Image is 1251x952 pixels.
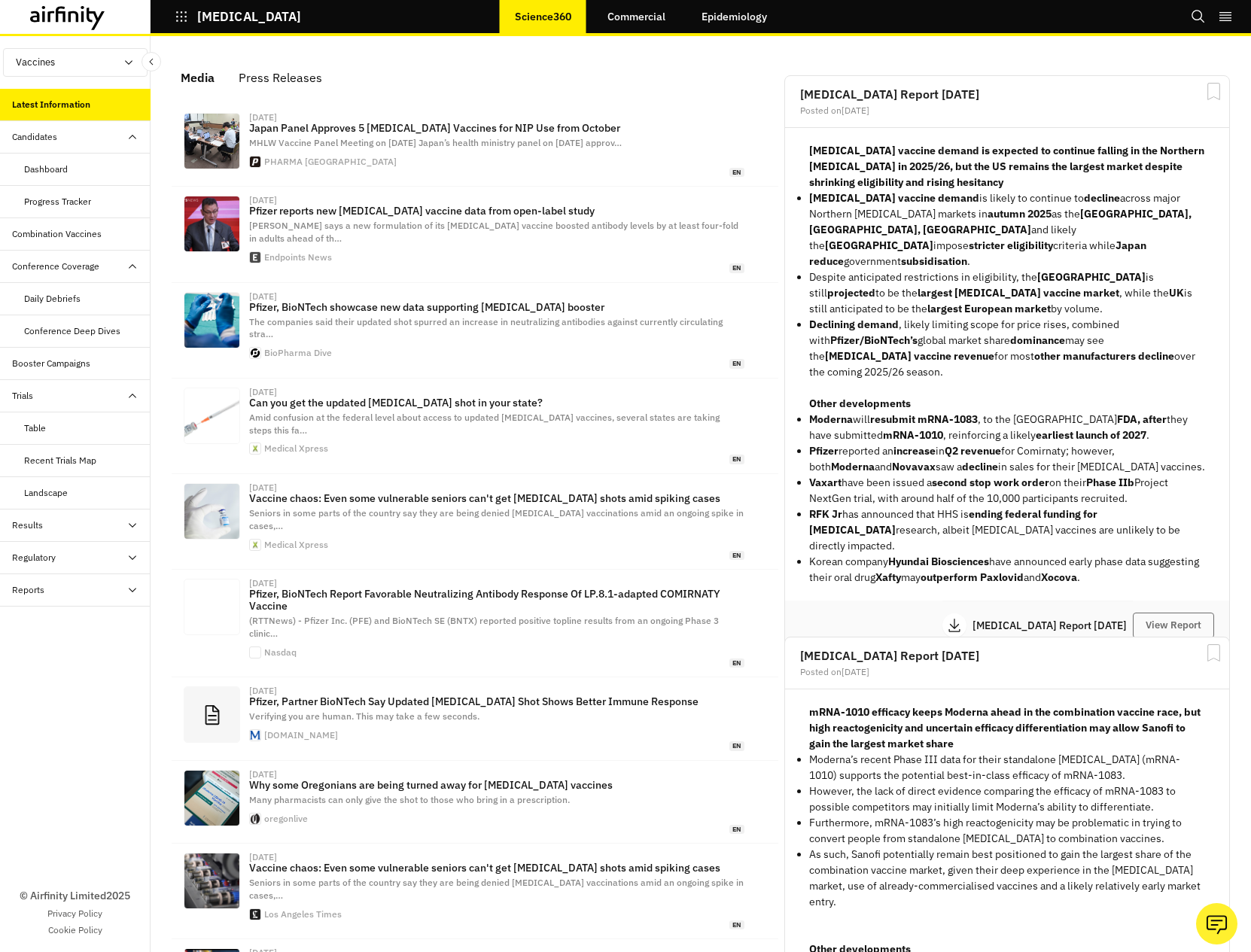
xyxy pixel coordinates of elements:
div: Regulatory [12,551,56,564]
div: Landscape [24,486,68,500]
a: [DATE]Japan Panel Approves 5 [MEDICAL_DATA] Vaccines for NIP Use from OctoberMHLW Vaccine Panel M... [172,104,778,187]
p: However, the lack of direct evidence comparing the efficacy of mRNA-1083 to possible competitors ... [809,783,1205,815]
span: en [729,658,744,668]
div: Endpoints News [264,253,332,262]
strong: Novavax [892,460,936,473]
strong: manufacturers decline [1063,349,1174,363]
div: Daily Debriefs [24,292,81,306]
strong: Pfizer/BioNTech’s [830,333,918,347]
a: Privacy Policy [47,907,102,920]
div: Candidates [12,130,57,144]
p: Pfizer, BioNTech showcase new data supporting [MEDICAL_DATA] booster [249,301,744,313]
strong: increase [893,444,936,458]
strong: [GEOGRAPHIC_DATA] [825,239,933,252]
svg: Bookmark Report [1204,643,1223,662]
img: apple-touch-icon.png [250,252,260,263]
strong: Q2 revenue [945,444,1001,458]
strong: earliest launch of 2027 [1036,428,1146,442]
span: Many pharmacists can only give the shot to those who bring in a prescription. [249,794,570,805]
div: Latest Information [12,98,90,111]
strong: second stop work order [932,476,1049,489]
div: [DOMAIN_NAME] [264,731,338,740]
div: Recent Trials Map [24,454,96,467]
div: Trials [12,389,33,403]
div: Combination Vaccines [12,227,102,241]
p: [MEDICAL_DATA] [197,10,301,23]
strong: largest European market [927,302,1051,315]
span: en [729,359,744,369]
strong: decline [1084,191,1120,205]
p: , likely limiting scope for price rises, combined with global market share may see the for most o... [809,317,1205,380]
strong: [MEDICAL_DATA] vaccine revenue [825,349,994,363]
strong: stricter eligibility [969,239,1053,252]
strong: Pfizer [809,444,839,458]
p: Despite anticipated restrictions in eligibility, the is still to be the , while the is still anti... [809,269,1205,317]
strong: [MEDICAL_DATA] vaccine demand is expected to continue falling in the Northern [MEDICAL_DATA] in 2... [809,144,1204,189]
div: BioPharma Dive [264,348,332,357]
strong: mRNA-1010 efficacy keeps Moderna ahead in the combination vaccine race, but high reactogenicity a... [809,705,1201,750]
p: will , to the [GEOGRAPHIC_DATA] they have submitted , reinforcing a likely . [809,412,1205,443]
strong: resubmit mRNA-1083 [870,412,978,426]
strong: Declining demand [809,318,899,331]
img: web-app-manifest-512x512.png [250,443,260,454]
strong: Xocova [1041,570,1077,584]
img: Albert-Bourla-Pfizer-Getty-social1.jpg [184,196,239,251]
div: Results [12,519,43,532]
a: [DATE]Pfizer, BioNTech Report Favorable Neutralizing Antibody Response Of LP.8.1-adapted COMIRNAT... [172,570,778,677]
p: [MEDICAL_DATA] Report [DATE] [972,620,1133,631]
strong: mRNA-1010 [883,428,943,442]
p: Pfizer, BioNTech Report Favorable Neutralizing Antibody Response Of LP.8.1-adapted COMIRNATY Vaccine [249,588,744,612]
div: [DATE] [249,292,277,301]
span: en [729,920,744,930]
img: 0902-Q19%20Total%20Markets%20photos%20and%20gif_CC8.jpg [184,579,239,634]
strong: RFK Jr [809,507,842,521]
p: Korean company have announced early phase data suggesting their oral drug may and . [809,554,1205,585]
span: Amid confusion at the federal level about access to updated [MEDICAL_DATA] vaccines, several stat... [249,412,720,436]
div: Press Releases [239,66,322,89]
span: en [729,825,744,835]
span: Verifying you are human. This may take a few seconds. [249,710,479,722]
strong: Moderna [831,460,875,473]
button: Ask our analysts [1196,903,1237,944]
img: faviconV2 [250,730,260,741]
strong: largest [MEDICAL_DATA] vaccine market [918,286,1119,300]
strong: [GEOGRAPHIC_DATA] [1037,270,1146,284]
div: Posted on [DATE] [800,106,1214,115]
div: [DATE] [249,579,277,588]
span: en [729,168,744,178]
a: Cookie Policy [48,923,102,937]
span: (RTTNews) - Pfizer Inc. (PFE) and BioNTech SE (BNTX) reported positive topline results from an on... [249,615,719,639]
button: Search [1191,4,1206,29]
div: Media [181,66,215,89]
strong: UK [1169,286,1184,300]
strong: other [1034,349,1061,363]
div: Medical Xpress [264,444,328,453]
div: [DATE] [249,686,277,695]
strong: outperform Paxlovid [921,570,1024,584]
button: [MEDICAL_DATA] [175,4,301,29]
div: [DATE] [249,113,277,122]
img: JMIBKPMU6JAHJOMXKCN3V5RXWY.jpg [184,771,239,826]
div: Progress Tracker [24,195,91,208]
p: Furthermore, mRNA-1083’s high reactogenicity may be problematic in trying to convert people from ... [809,815,1205,847]
div: Posted on [DATE] [800,668,1214,677]
p: Pfizer reports new [MEDICAL_DATA] vaccine data from open-label study [249,205,744,217]
p: As such, Sanofi potentially remain best positioned to gain the largest share of the combination v... [809,847,1205,910]
p: Can you get the updated [MEDICAL_DATA] shot in your state? [249,397,744,409]
span: MHLW Vaccine Panel Meeting on [DATE] Japan’s health ministry panel on [DATE] approv… [249,137,622,148]
strong: Phase IIb [1086,476,1134,489]
p: © Airfinity Limited 2025 [20,888,130,904]
div: Table [24,421,46,435]
p: Science360 [515,11,571,23]
strong: autumn 2025 [988,207,1052,221]
img: apple-touch-icon.png [250,909,260,920]
div: [DATE] [249,853,277,862]
img: %E2%97%86%E4%BB%8A%E5%B9%B4%E5%BA%A6%E3%81%AE%E5%AE%9A%E6%9C%9F%E6%8E%A5%E7%A8%AE%E3%81%A7%E4%BD%... [184,114,239,169]
div: [DATE] [249,196,277,205]
p: Vaccine chaos: Even some vulnerable seniors can't get [MEDICAL_DATA] shots amid spiking cases [249,492,744,504]
span: The companies said their updated shot spurred an increase in neutralizing antibodies against curr... [249,316,723,340]
span: [PERSON_NAME] says a new formulation of its [MEDICAL_DATA] vaccine boosted antibody levels by at ... [249,220,738,244]
div: oregonlive [264,814,308,823]
div: Conference Deep Dives [24,324,120,338]
a: [DATE]Pfizer reports new [MEDICAL_DATA] vaccine data from open-label study[PERSON_NAME] says a ne... [172,187,778,282]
